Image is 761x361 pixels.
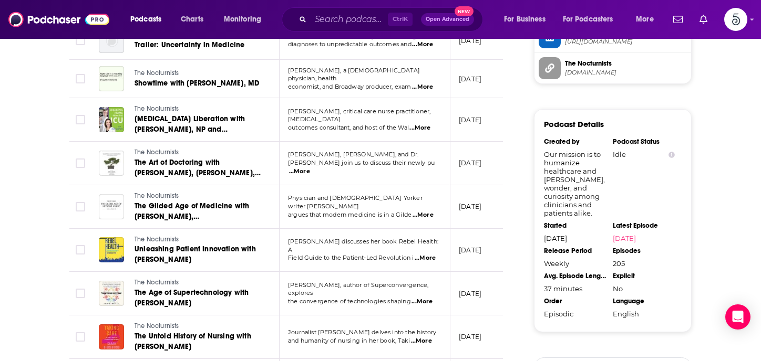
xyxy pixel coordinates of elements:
div: English [613,310,675,318]
div: Language [613,297,675,305]
div: Latest Episode [613,221,675,230]
a: The Nocturnists [135,192,261,201]
p: [DATE] [459,158,481,167]
a: The Nocturnists [135,69,260,78]
span: [PERSON_NAME], [PERSON_NAME], and Dr. [288,151,418,158]
a: The Nocturnists [135,278,261,288]
a: Showtime with [PERSON_NAME], MD [135,78,260,89]
span: thenocturnists.com [565,69,687,77]
span: The Untold History of Nursing with [PERSON_NAME] [135,332,251,351]
a: The Nocturnists [135,148,261,157]
a: The Nocturnists [135,322,261,331]
span: The Nocturnists [565,59,687,68]
div: 37 minutes [544,284,606,293]
p: [DATE] [459,36,481,45]
a: The Nocturnists[DOMAIN_NAME] [539,57,687,79]
button: open menu [123,11,175,28]
p: [DATE] [459,246,481,254]
span: outcomes consultant, and host of the Wal [288,124,409,131]
p: [DATE] [459,332,481,341]
div: Created by [544,137,606,146]
div: Avg. Episode Length [544,272,606,280]
div: Our mission is to humanize healthcare and [PERSON_NAME], wonder, and curiosity among clinicians a... [544,150,606,217]
span: The Nocturnists [135,148,179,156]
span: Physician and [DEMOGRAPHIC_DATA] Yorker writer [PERSON_NAME] [288,194,423,210]
span: Ctrl K [388,13,413,26]
span: ...More [415,254,436,262]
div: 205 [613,259,675,268]
span: Toggle select row [76,115,85,124]
span: ...More [412,40,433,49]
span: Toggle select row [76,245,85,254]
div: Order [544,297,606,305]
button: open menu [217,11,275,28]
span: The Nocturnists [135,69,179,77]
span: diagnoses to unpredictable outcomes and [288,40,412,48]
span: For Podcasters [563,12,613,27]
div: Episodic [544,310,606,318]
span: ...More [289,167,310,176]
span: Medicine is full of uncertainty—from ambiguous [288,33,431,40]
span: the convergence of technologies shaping [288,298,411,305]
span: and humanity of nursing in her book, Taki [288,337,410,344]
span: https://www.linkedin.com/company/the-nocturnists/ [565,38,687,46]
span: Monitoring [224,12,261,27]
span: [PERSON_NAME] join us to discuss their newly pu [288,159,435,166]
p: [DATE] [459,289,481,298]
a: [MEDICAL_DATA] Liberation with [PERSON_NAME], NP and [PERSON_NAME], DPT [135,114,261,135]
span: Logged in as Spiral5-G2 [724,8,747,31]
button: open menu [497,11,559,28]
a: The Age of Supertechnology with [PERSON_NAME] [135,288,261,309]
span: Toggle select row [76,158,85,168]
a: Unleashing Patient Innovation with [PERSON_NAME] [135,244,261,265]
img: User Profile [724,8,747,31]
span: Toggle select row [76,289,85,298]
div: No [613,284,675,293]
p: [DATE] [459,75,481,83]
span: The Age of Supertechnology with [PERSON_NAME] [135,288,249,307]
span: The Nocturnists [135,236,179,243]
span: The Nocturnists [135,322,179,330]
span: Field Guide to the Patient-Led Revolution i [288,254,414,261]
a: Show notifications dropdown [695,10,712,28]
span: [PERSON_NAME], critical care nurse practitioner, [MEDICAL_DATA] [288,108,430,123]
span: ...More [411,337,432,345]
span: Toggle select row [76,74,85,83]
span: Open Advanced [426,17,469,22]
span: Toggle select row [76,36,85,45]
span: New [455,6,474,16]
h3: Podcast Details [544,119,604,129]
span: The Nocturnists [135,279,179,286]
span: Showtime with [PERSON_NAME], MD [135,79,259,88]
span: [PERSON_NAME] discusses her book Rebel Health: A [288,238,438,253]
a: Show notifications dropdown [669,10,687,28]
div: Podcast Status [613,137,675,146]
span: Trailer: Uncertainty in Medicine [135,40,244,49]
span: The Nocturnists [135,192,179,199]
span: Toggle select row [76,202,85,211]
span: [MEDICAL_DATA] Liberation with [PERSON_NAME], NP and [PERSON_NAME], DPT [135,114,245,144]
input: Search podcasts, credits, & more... [311,11,388,28]
span: Unleashing Patient Innovation with [PERSON_NAME] [135,245,256,264]
a: The Nocturnists [135,235,261,245]
button: Show Info [669,151,675,158]
div: Release Period [544,247,606,255]
a: The Gilded Age of Medicine with [PERSON_NAME], [GEOGRAPHIC_DATA] [135,201,261,222]
span: ...More [412,298,433,306]
div: Search podcasts, credits, & more... [292,7,493,31]
p: [DATE] [459,115,481,124]
button: open menu [629,11,667,28]
span: Journalist [PERSON_NAME] delves into the history [288,328,436,336]
span: [PERSON_NAME], a [DEMOGRAPHIC_DATA] physician, health [288,67,420,82]
span: Charts [181,12,203,27]
span: The Nocturnists [135,105,179,112]
div: Idle [613,150,675,158]
img: Podchaser - Follow, Share and Rate Podcasts [8,9,109,29]
span: For Business [504,12,546,27]
span: The Art of Doctoring with [PERSON_NAME], [PERSON_NAME], and [PERSON_NAME] [135,158,261,188]
span: economist, and Broadway producer, exam [288,83,412,90]
span: argues that modern medicine is in a Gilde [288,211,412,218]
span: Toggle select row [76,332,85,342]
div: [DATE] [544,234,606,242]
